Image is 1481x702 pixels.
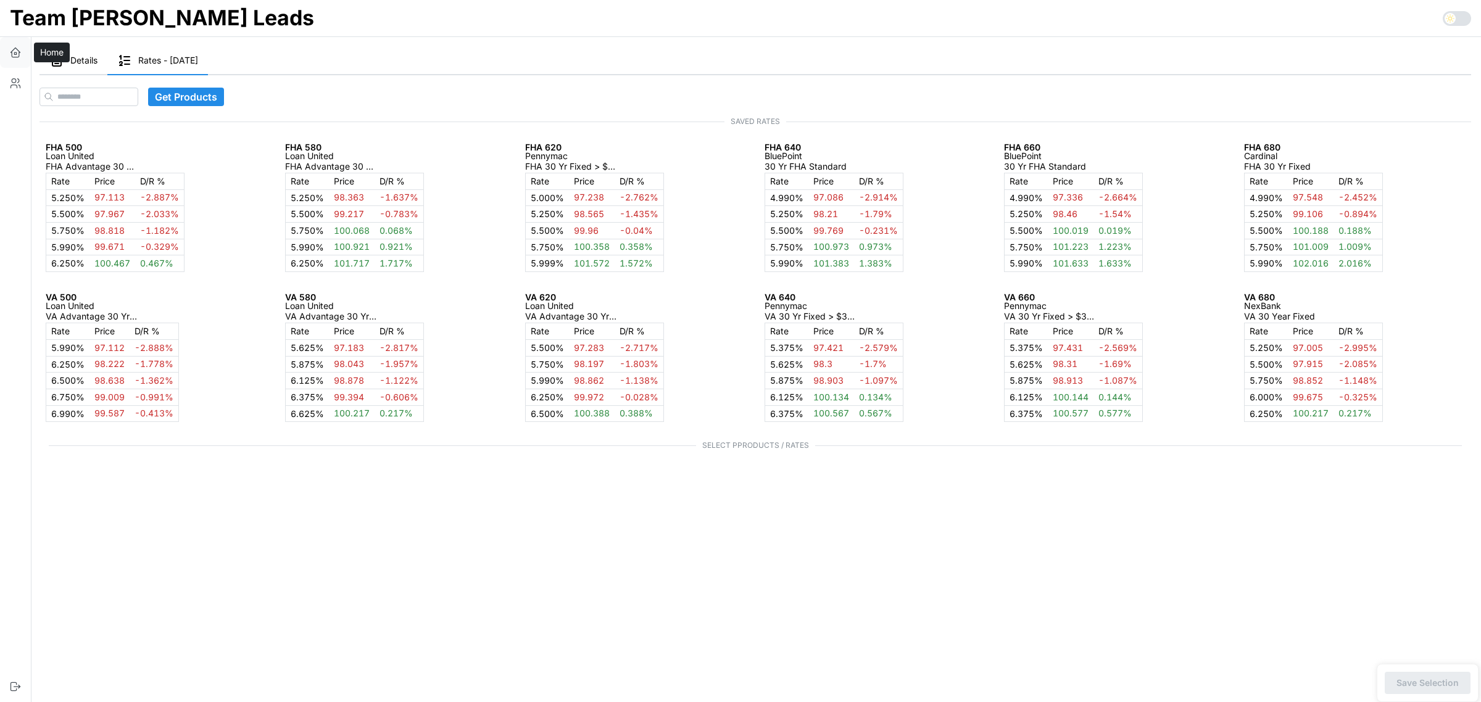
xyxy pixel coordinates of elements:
[1244,340,1288,357] td: %
[51,258,76,268] span: 6.250
[1338,258,1372,268] span: 2.016%
[1098,342,1137,353] span: -2.569%
[1010,392,1034,402] span: 6.125
[334,375,364,386] span: 98.878
[569,323,615,340] td: Price
[46,160,138,173] p: FHA Advantage 30 Yr Fixed
[765,373,809,389] td: %
[46,323,90,340] td: Rate
[286,405,330,422] td: %
[574,375,604,386] span: 98.862
[770,342,795,353] span: 5.375
[1010,242,1034,252] span: 5.750
[808,323,854,340] td: Price
[525,143,664,152] p: FHA 620
[813,209,838,219] span: 98.21
[1053,225,1089,236] span: 100.019
[1098,209,1132,219] span: -1.54%
[1338,209,1377,219] span: -0.894%
[1098,392,1132,402] span: 0.144%
[135,358,173,369] span: -1.778%
[859,241,892,252] span: 0.973%
[291,242,315,252] span: 5.990
[1250,258,1274,268] span: 5.990
[813,375,844,386] span: 98.903
[1250,192,1274,203] span: 4.990
[148,88,224,106] button: Get Products
[1005,239,1048,255] td: %
[1244,239,1288,255] td: %
[770,392,795,402] span: 6.125
[135,392,173,402] span: -0.991%
[46,173,90,189] td: Rate
[46,189,90,206] td: %
[135,173,185,189] td: D/R %
[770,209,795,219] span: 5.250
[531,242,555,252] span: 5.750
[94,258,130,268] span: 100.467
[286,239,330,255] td: %
[1048,323,1093,340] td: Price
[89,323,130,340] td: Price
[620,225,653,236] span: -0.04%
[334,192,364,202] span: 98.363
[1293,375,1323,386] span: 98.852
[1048,173,1093,189] td: Price
[94,225,125,236] span: 98.818
[1244,302,1383,310] p: NexBank
[765,189,809,206] td: %
[1293,358,1323,369] span: 97.915
[46,206,90,223] td: %
[770,192,795,203] span: 4.990
[1244,405,1288,422] td: %
[1244,173,1288,189] td: Rate
[1053,192,1083,202] span: 97.336
[765,255,809,272] td: %
[859,258,892,268] span: 1.383%
[765,302,903,310] p: Pennymac
[525,373,569,389] td: %
[329,323,375,340] td: Price
[291,192,315,203] span: 5.250
[1004,293,1143,302] p: VA 660
[765,239,809,255] td: %
[1244,222,1288,239] td: %
[380,209,418,219] span: -0.783%
[135,342,173,353] span: -2.888%
[286,373,330,389] td: %
[334,241,370,252] span: 100.921
[1098,375,1137,386] span: -1.087%
[531,375,555,386] span: 5.990
[89,173,135,189] td: Price
[51,375,76,386] span: 6.500
[1293,392,1323,402] span: 99.675
[1005,189,1048,206] td: %
[525,189,569,206] td: %
[1004,302,1143,310] p: Pennymac
[46,143,185,152] p: FHA 500
[46,239,90,255] td: %
[1244,152,1383,160] p: Cardinal
[155,88,217,105] span: Get Products
[1098,192,1137,202] span: -2.664%
[574,392,604,402] span: 99.972
[770,258,795,268] span: 5.990
[1250,242,1274,252] span: 5.750
[1010,342,1034,353] span: 5.375
[1396,672,1459,693] span: Save Selection
[285,302,424,310] p: Loan United
[1098,241,1132,252] span: 1.223%
[770,359,795,370] span: 5.625
[286,189,330,206] td: %
[569,173,615,189] td: Price
[859,358,887,369] span: -1.7%
[765,310,857,323] p: VA 30 Yr Fixed > $300k
[525,389,569,406] td: %
[765,389,809,406] td: %
[1244,143,1383,152] p: FHA 680
[1053,342,1083,353] span: 97.431
[1244,373,1288,389] td: %
[1093,323,1143,340] td: D/R %
[334,342,364,353] span: 97.183
[1250,375,1274,386] span: 5.750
